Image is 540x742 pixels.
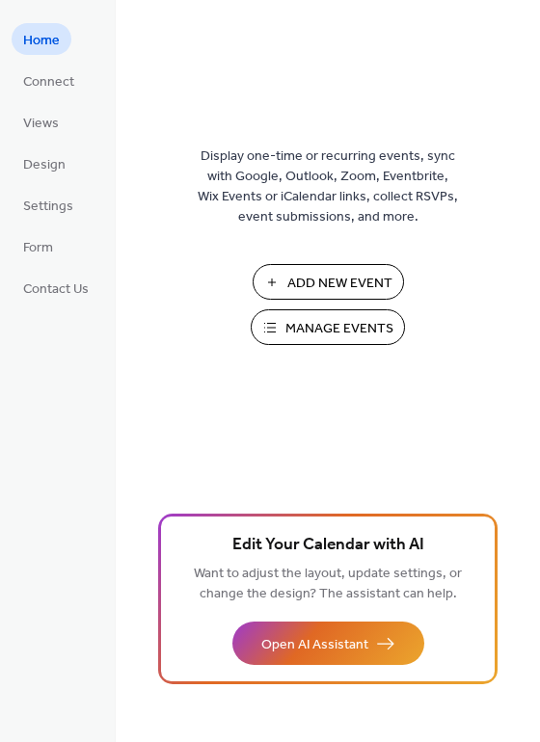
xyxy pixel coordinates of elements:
a: Contact Us [12,272,100,304]
span: Design [23,155,66,175]
button: Manage Events [251,309,405,345]
a: Views [12,106,70,138]
button: Add New Event [253,264,404,300]
span: Connect [23,72,74,93]
a: Connect [12,65,86,96]
span: Views [23,114,59,134]
a: Design [12,147,77,179]
button: Open AI Assistant [232,622,424,665]
span: Contact Us [23,279,89,300]
span: Manage Events [285,319,393,339]
span: Display one-time or recurring events, sync with Google, Outlook, Zoom, Eventbrite, Wix Events or ... [198,146,458,227]
a: Settings [12,189,85,221]
span: Settings [23,197,73,217]
span: Open AI Assistant [261,635,368,655]
span: Form [23,238,53,258]
a: Form [12,230,65,262]
span: Home [23,31,60,51]
span: Edit Your Calendar with AI [232,532,424,559]
a: Home [12,23,71,55]
span: Want to adjust the layout, update settings, or change the design? The assistant can help. [194,561,462,607]
span: Add New Event [287,274,392,294]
